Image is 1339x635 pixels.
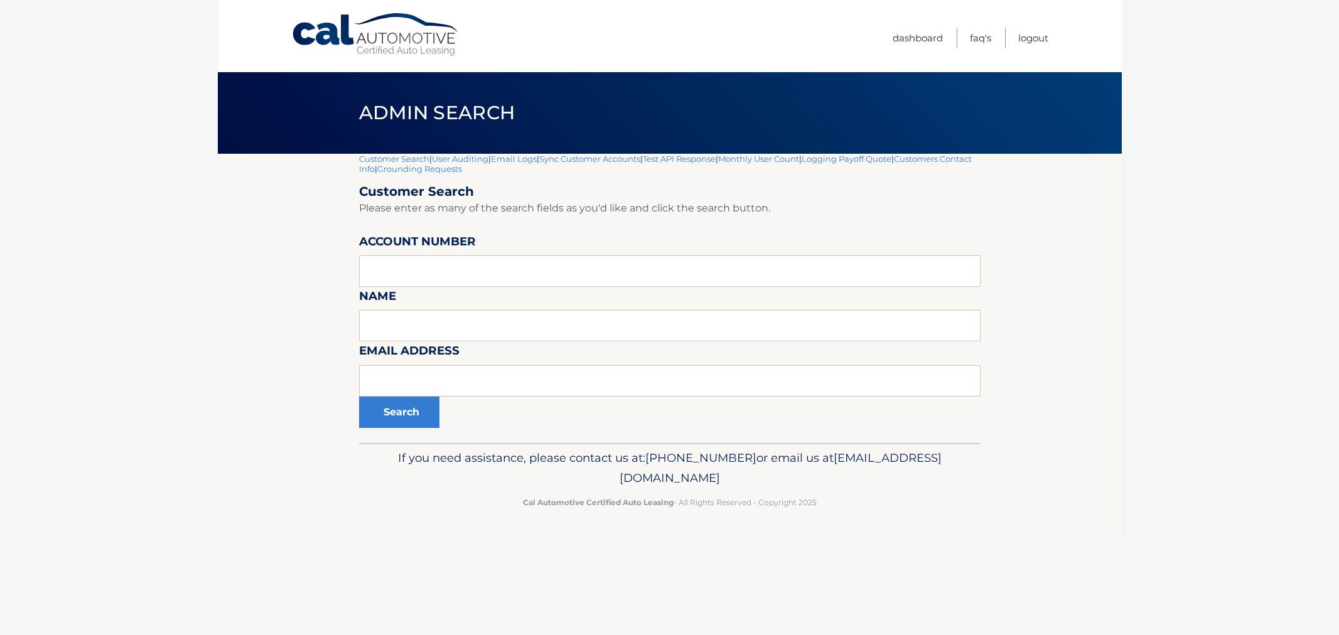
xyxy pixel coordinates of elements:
a: Customers Contact Info [359,154,972,174]
p: - All Rights Reserved - Copyright 2025 [367,496,972,509]
p: If you need assistance, please contact us at: or email us at [367,448,972,488]
a: Cal Automotive [291,13,461,57]
a: Grounding Requests [377,164,462,174]
a: Dashboard [893,28,943,48]
a: Logging Payoff Quote [802,154,891,164]
label: Name [359,287,396,310]
a: User Auditing [432,154,488,164]
p: Please enter as many of the search fields as you'd like and click the search button. [359,200,981,217]
div: | | | | | | | | [359,154,981,443]
h2: Customer Search [359,184,981,200]
a: Test API Response [643,154,716,164]
label: Account Number [359,232,476,255]
a: Logout [1018,28,1048,48]
a: Monthly User Count [718,154,799,164]
a: Customer Search [359,154,429,164]
button: Search [359,397,439,428]
a: Sync Customer Accounts [539,154,640,164]
a: Email Logs [491,154,537,164]
a: FAQ's [970,28,991,48]
span: Admin Search [359,101,515,124]
label: Email Address [359,341,460,365]
span: [PHONE_NUMBER] [645,451,756,465]
strong: Cal Automotive Certified Auto Leasing [523,498,674,507]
